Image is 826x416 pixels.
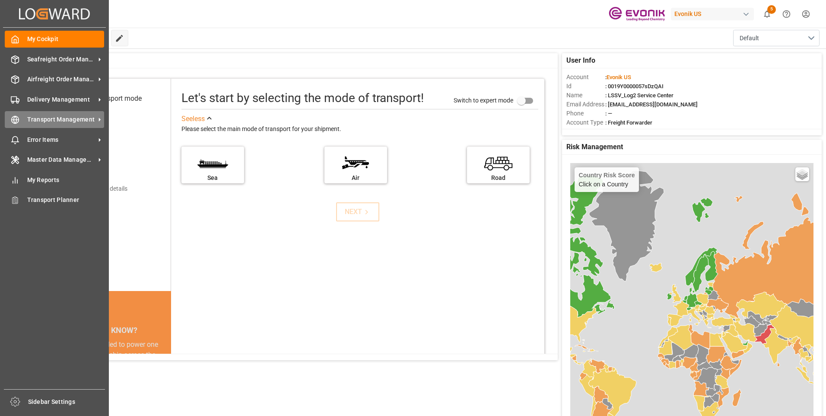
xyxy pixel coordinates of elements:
span: : [EMAIL_ADDRESS][DOMAIN_NAME] [605,101,698,108]
div: Click on a Country [579,172,635,188]
button: next slide / item [159,339,171,412]
div: Evonik US [671,8,754,20]
a: My Cockpit [5,31,104,48]
a: Layers [795,167,809,181]
a: My Reports [5,171,104,188]
img: Evonik-brand-mark-Deep-Purple-RGB.jpeg_1700498283.jpeg [609,6,665,22]
span: Account Type [566,118,605,127]
span: Switch to expert mode [454,96,513,103]
a: Transport Planner [5,192,104,208]
div: Let's start by selecting the mode of transport! [181,89,424,107]
h4: Country Risk Score [579,172,635,179]
button: Evonik US [671,6,757,22]
span: User Info [566,55,595,66]
span: Default [740,34,759,43]
span: Email Address [566,100,605,109]
button: show 5 new notifications [757,4,777,24]
button: open menu [733,30,820,46]
span: Risk Management [566,142,623,152]
button: Help Center [777,4,796,24]
span: Account [566,73,605,82]
span: Transport Planner [27,195,105,205]
div: NEXT [345,207,371,217]
span: Master Data Management [27,155,95,164]
span: : — [605,110,612,117]
span: Phone [566,109,605,118]
span: Transport Management [27,115,95,124]
span: Sidebar Settings [28,397,105,406]
span: : 0019Y0000057sDzQAI [605,83,664,90]
span: : [605,74,631,80]
span: Id [566,82,605,91]
div: Sea [186,173,240,182]
span: Delivery Management [27,95,95,104]
span: 5 [767,5,776,14]
div: Please select the main mode of transport for your shipment. [181,124,538,134]
span: Airfreight Order Management [27,75,95,84]
span: : Freight Forwarder [605,119,652,126]
span: My Cockpit [27,35,105,44]
span: Name [566,91,605,100]
button: NEXT [336,202,379,221]
span: My Reports [27,176,105,185]
span: Error Items [27,135,95,144]
div: Road [471,173,525,182]
div: See less [181,114,205,124]
span: Evonik US [607,74,631,80]
div: Air [329,173,383,182]
span: Seafreight Order Management [27,55,95,64]
span: : LSSV_Log2 Service Center [605,92,674,99]
div: Add shipping details [73,184,127,193]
